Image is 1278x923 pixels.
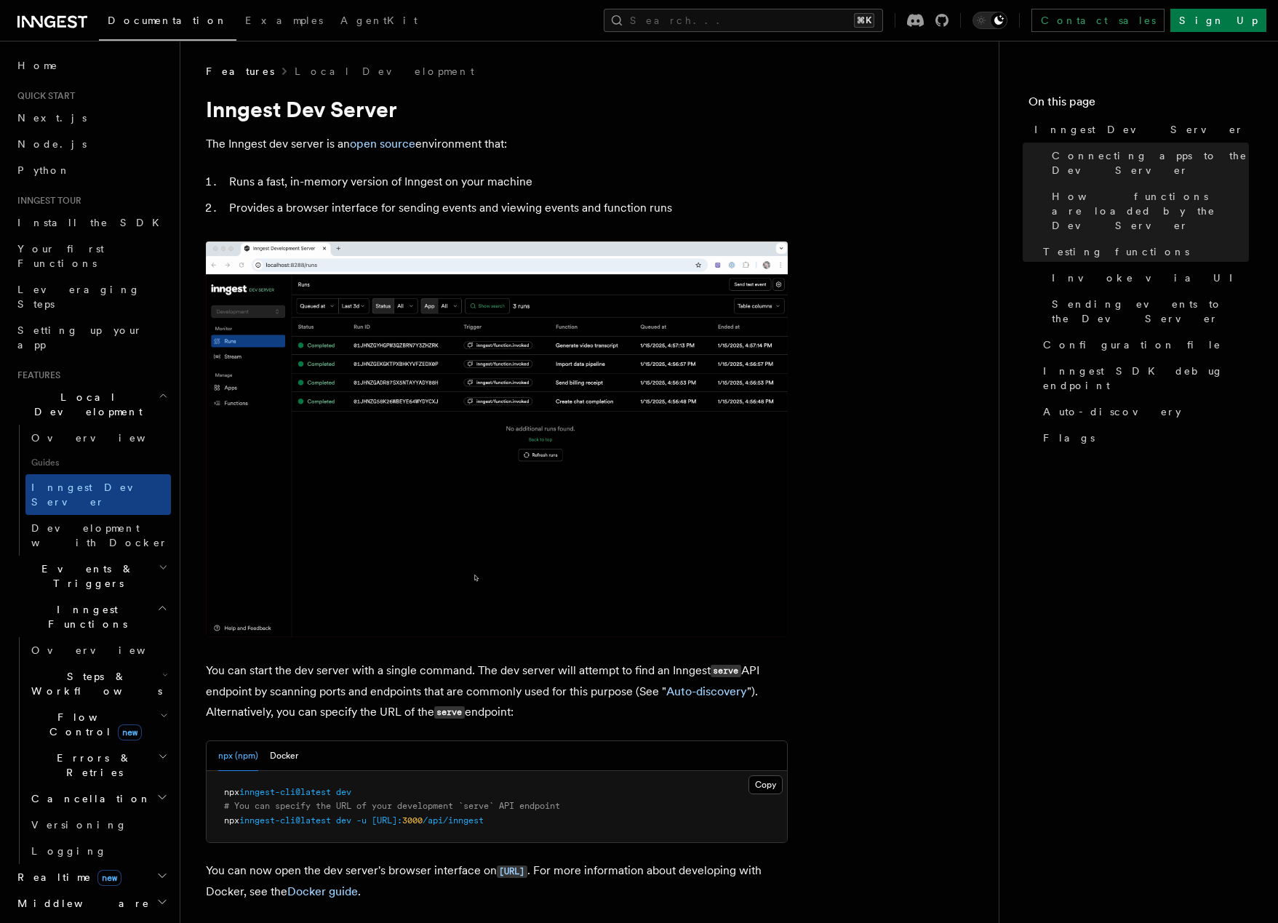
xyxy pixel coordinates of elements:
button: Cancellation [25,786,171,812]
span: inngest-cli@latest [239,787,331,797]
li: Provides a browser interface for sending events and viewing events and function runs [225,198,788,218]
span: Leveraging Steps [17,284,140,310]
button: Flow Controlnew [25,704,171,745]
a: Versioning [25,812,171,838]
span: Overview [31,432,181,444]
span: Features [12,369,60,381]
button: Events & Triggers [12,556,171,596]
a: open source [350,137,415,151]
img: Dev Server Demo [206,241,788,637]
span: dev [336,787,351,797]
a: Auto-discovery [1037,399,1249,425]
span: Sending events to the Dev Server [1052,297,1249,326]
a: Overview [25,637,171,663]
span: inngest-cli@latest [239,815,331,826]
button: Middleware [12,890,171,916]
span: How functions are loaded by the Dev Server [1052,189,1249,233]
span: Home [17,58,58,73]
span: Overview [31,644,181,656]
span: Next.js [17,112,87,124]
span: Features [206,64,274,79]
code: [URL] [497,866,527,878]
kbd: ⌘K [854,13,874,28]
code: serve [434,706,465,719]
span: Inngest SDK debug endpoint [1043,364,1249,393]
span: Development with Docker [31,522,168,548]
button: Local Development [12,384,171,425]
a: Next.js [12,105,171,131]
span: Examples [245,15,323,26]
span: Flags [1043,431,1095,445]
span: Configuration file [1043,337,1221,352]
span: Install the SDK [17,217,168,228]
a: Inngest Dev Server [25,474,171,515]
span: Steps & Workflows [25,669,162,698]
a: Documentation [99,4,236,41]
span: [URL]: [372,815,402,826]
button: Docker [270,741,298,771]
a: Contact sales [1031,9,1165,32]
span: Cancellation [25,791,151,806]
span: Flow Control [25,710,160,739]
a: AgentKit [332,4,426,39]
a: Invoke via UI [1046,265,1249,291]
span: npx [224,787,239,797]
a: Python [12,157,171,183]
button: Inngest Functions [12,596,171,637]
div: Inngest Functions [12,637,171,864]
span: Your first Functions [17,243,104,269]
a: Auto-discovery [666,684,747,698]
span: npx [224,815,239,826]
a: Sending events to the Dev Server [1046,291,1249,332]
span: 3000 [402,815,423,826]
a: Testing functions [1037,239,1249,265]
p: The Inngest dev server is an environment that: [206,134,788,154]
span: Inngest Functions [12,602,157,631]
span: new [97,870,121,886]
span: Guides [25,451,171,474]
a: Configuration file [1037,332,1249,358]
a: How functions are loaded by the Dev Server [1046,183,1249,239]
button: Copy [748,775,783,794]
span: -u [356,815,367,826]
span: Events & Triggers [12,562,159,591]
a: Flags [1037,425,1249,451]
button: Realtimenew [12,864,171,890]
span: Setting up your app [17,324,143,351]
a: Docker guide [287,884,358,898]
h4: On this page [1029,93,1249,116]
a: Sign Up [1170,9,1266,32]
span: dev [336,815,351,826]
button: Toggle dark mode [973,12,1007,29]
a: Node.js [12,131,171,157]
a: Home [12,52,171,79]
button: Errors & Retries [25,745,171,786]
a: Your first Functions [12,236,171,276]
a: Setting up your app [12,317,171,358]
a: Leveraging Steps [12,276,171,317]
span: Python [17,164,71,176]
a: Connecting apps to the Dev Server [1046,143,1249,183]
a: Local Development [295,64,474,79]
button: Steps & Workflows [25,663,171,704]
a: Inngest Dev Server [1029,116,1249,143]
span: new [118,724,142,740]
span: /api/inngest [423,815,484,826]
span: Middleware [12,896,150,911]
button: npx (npm) [218,741,258,771]
span: Documentation [108,15,228,26]
span: Inngest tour [12,195,81,207]
span: Node.js [17,138,87,150]
a: Overview [25,425,171,451]
span: Auto-discovery [1043,404,1181,419]
span: Local Development [12,390,159,419]
a: Inngest SDK debug endpoint [1037,358,1249,399]
span: Versioning [31,819,127,831]
p: You can now open the dev server's browser interface on . For more information about developing wi... [206,860,788,902]
span: Inngest Dev Server [31,482,156,508]
div: Local Development [12,425,171,556]
span: Invoke via UI [1052,271,1245,285]
span: Testing functions [1043,244,1189,259]
button: Search...⌘K [604,9,883,32]
a: Install the SDK [12,209,171,236]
